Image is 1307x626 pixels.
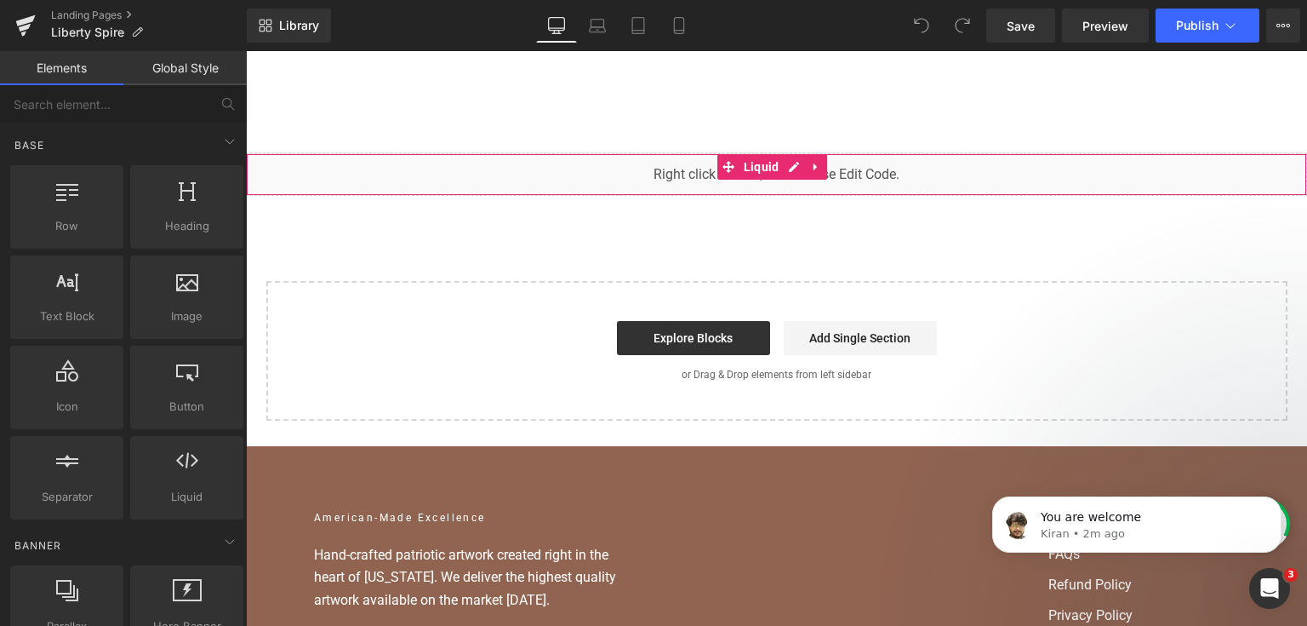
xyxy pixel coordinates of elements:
[1284,568,1298,582] span: 3
[135,307,238,325] span: Image
[560,103,582,129] a: Expand / Collapse
[135,217,238,235] span: Heading
[945,9,979,43] button: Redo
[1176,19,1219,32] span: Publish
[15,398,118,416] span: Icon
[1249,568,1290,609] iframe: Intercom live chat
[123,51,247,85] a: Global Style
[48,318,1014,330] p: or Drag & Drop elements from left sidebar
[536,9,577,43] a: Desktop
[1007,17,1035,35] span: Save
[247,9,331,43] a: New Library
[802,493,993,514] a: FAQs
[802,459,993,476] h2: Support
[802,554,993,575] a: Privacy Policy
[659,9,699,43] a: Mobile
[1266,9,1300,43] button: More
[15,488,118,506] span: Separator
[68,459,391,476] h2: American-Made Excellence
[15,307,118,325] span: Text Block
[967,461,1307,580] iframe: Intercom notifications message
[371,270,524,304] a: Explore Blocks
[1156,9,1259,43] button: Publish
[905,9,939,43] button: Undo
[494,103,538,129] span: Liquid
[802,524,993,544] a: Refund Policy
[618,9,659,43] a: Tablet
[538,270,691,304] a: Add Single Section
[15,217,118,235] span: Row
[279,18,319,33] span: Library
[135,398,238,416] span: Button
[13,137,46,153] span: Base
[51,9,247,22] a: Landing Pages
[577,9,618,43] a: Laptop
[13,537,63,554] span: Banner
[1082,17,1128,35] span: Preview
[1062,9,1149,43] a: Preview
[135,488,238,506] span: Liquid
[51,26,124,39] span: Liberty Spire
[68,493,391,560] p: Hand-crafted patriotic artwork created right in the heart of [US_STATE]. We deliver the highest q...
